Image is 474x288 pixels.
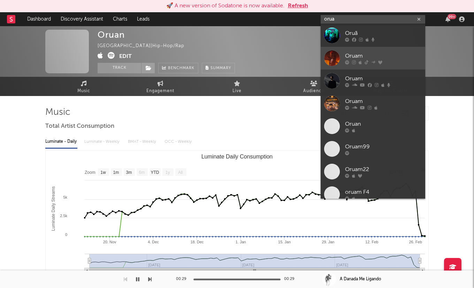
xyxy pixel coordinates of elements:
[45,77,122,96] a: Music
[278,240,291,244] text: 15. Jan
[321,138,425,160] a: Oruam99
[345,142,422,151] div: Oruam99
[321,15,425,24] input: Search for artists
[345,97,422,105] div: Oruam
[345,120,422,128] div: Oruan
[345,74,422,83] div: Oruam
[321,92,425,115] a: Oruam
[98,63,141,73] button: Track
[65,232,67,237] text: 0
[166,2,284,10] div: 🚀 A new version of Sodatone is now available.
[345,52,422,60] div: Oruam
[113,170,119,175] text: 1m
[345,165,422,173] div: Oruam22
[126,170,132,175] text: 3m
[303,87,324,95] span: Audience
[345,188,422,196] div: oruam F4
[448,14,456,19] div: 99 +
[51,186,56,231] text: Luminate Daily Streams
[445,16,450,22] button: 99+
[98,42,192,50] div: [GEOGRAPHIC_DATA] | Hip-Hop/Rap
[178,170,183,175] text: All
[321,115,425,138] a: Oruan
[202,63,235,73] button: Summary
[139,170,145,175] text: 6m
[119,52,132,61] button: Edit
[168,64,194,73] span: Benchmark
[199,77,275,96] a: Live
[201,154,273,160] text: Luminate Daily Consumption
[132,12,154,26] a: Leads
[45,122,114,131] span: Total Artist Consumption
[345,29,422,37] div: Oruã
[284,275,298,283] div: 00:29
[22,12,56,26] a: Dashboard
[122,77,199,96] a: Engagement
[190,240,204,244] text: 18. Dec
[288,2,308,10] button: Refresh
[321,24,425,47] a: Oruã
[409,240,422,244] text: 26. Feb
[322,240,334,244] text: 29. Jan
[321,47,425,69] a: Oruam
[45,136,77,148] div: Luminate - Daily
[158,63,198,73] a: Benchmark
[340,276,381,282] div: A Danada Me Ligando
[151,170,159,175] text: YTD
[148,240,159,244] text: 4. Dec
[321,160,425,183] a: Oruam22
[108,12,132,26] a: Charts
[166,170,170,175] text: 1y
[100,170,106,175] text: 1w
[321,183,425,206] a: oruam F4
[63,195,67,199] text: 5k
[60,214,67,218] text: 2.5k
[275,77,352,96] a: Audience
[236,240,246,244] text: 1. Jan
[211,66,231,70] span: Summary
[176,275,190,283] div: 00:29
[77,87,90,95] span: Music
[321,69,425,92] a: Oruam
[365,240,378,244] text: 12. Feb
[56,12,108,26] a: Discovery Assistant
[232,87,242,95] span: Live
[146,87,174,95] span: Engagement
[98,30,125,40] div: Oruan
[103,240,116,244] text: 20. Nov
[85,170,95,175] text: Zoom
